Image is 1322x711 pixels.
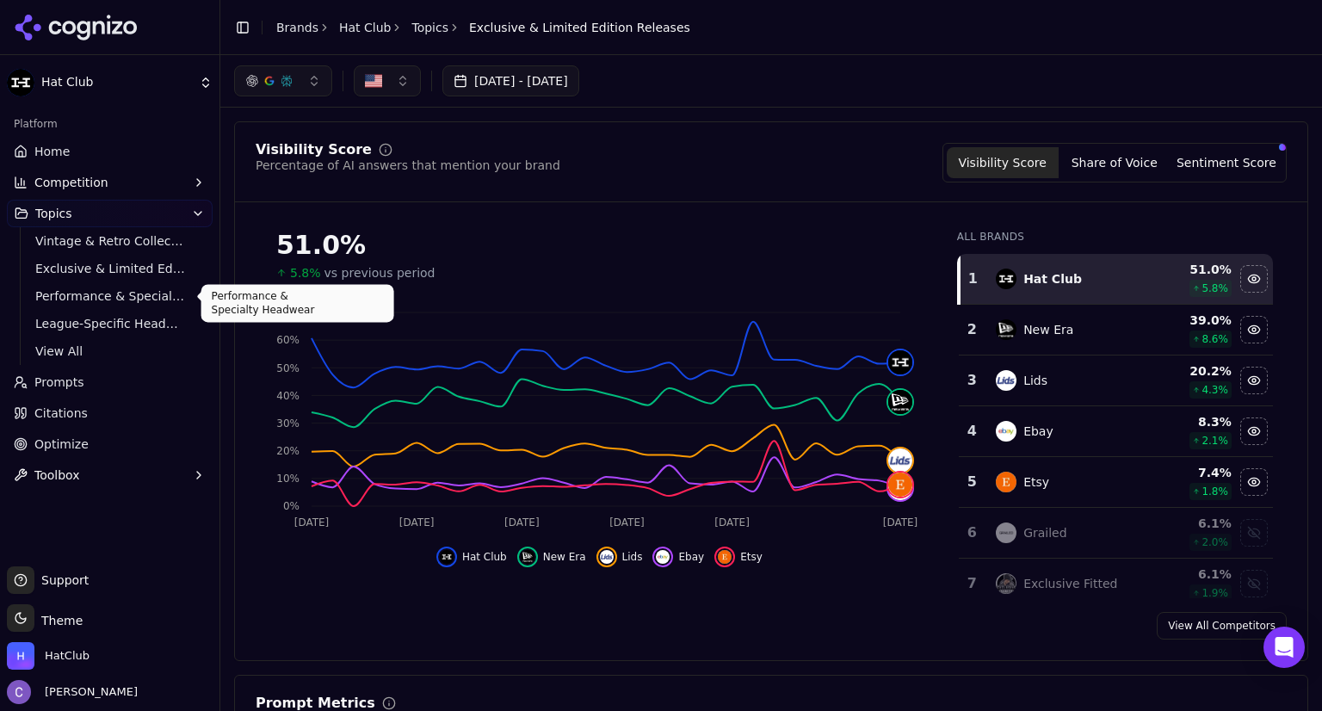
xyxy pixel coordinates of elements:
img: hat club [440,550,454,564]
span: View All [35,343,185,360]
button: Hide hat club data [1240,265,1268,293]
img: Chris Hayes [7,680,31,704]
span: 1.8 % [1202,485,1228,498]
img: lids [600,550,614,564]
img: grailed [996,522,1016,543]
img: lids [996,370,1016,391]
div: 7 [966,573,979,594]
button: Open organization switcher [7,642,90,670]
img: new era [521,550,534,564]
span: Theme [34,614,83,628]
tspan: 0% [283,500,300,512]
button: Show grailed data [1240,519,1268,547]
button: Topics [7,200,213,227]
button: Hide lids data [1240,367,1268,394]
button: Hide etsy data [714,547,763,567]
tspan: [DATE] [504,516,540,529]
img: ebay [656,550,670,564]
tspan: 60% [276,334,300,346]
span: Topics [35,205,72,222]
div: Ebay [1023,423,1053,440]
span: Hat Club [41,75,192,90]
tr: 5etsyEtsy7.4%1.8%Hide etsy data [959,457,1273,508]
div: 8.3 % [1152,413,1232,430]
tspan: 30% [276,417,300,430]
tr: 4ebayEbay8.3%2.1%Hide ebay data [959,406,1273,457]
img: etsy [718,550,732,564]
button: Hide ebay data [1240,417,1268,445]
a: Topics [411,19,448,36]
div: 20.2 % [1152,362,1232,380]
img: new era [996,319,1016,340]
div: 1 [967,269,979,289]
tr: 7exclusive fittedExclusive Fitted6.1%1.9%Show exclusive fitted data [959,559,1273,609]
img: exclusive fitted [996,573,1016,594]
a: Exclusive & Limited Edition Releases [28,257,192,281]
img: etsy [888,473,912,497]
tspan: [DATE] [609,516,645,529]
div: 6.1 % [1152,515,1232,532]
button: Hide new era data [517,547,586,567]
a: League-Specific Headwear [28,312,192,336]
div: Etsy [1023,473,1049,491]
span: 5.8% [290,264,321,281]
img: lids [888,448,912,473]
div: 2 [966,319,979,340]
div: Grailed [1023,524,1066,541]
span: New Era [543,550,586,564]
div: 3 [966,370,979,391]
button: Hide new era data [1240,316,1268,343]
span: Etsy [740,550,763,564]
div: All Brands [957,230,1273,244]
span: Exclusive & Limited Edition Releases [35,260,185,277]
span: Competition [34,174,108,191]
div: 6.1 % [1152,566,1232,583]
span: 8.6 % [1202,332,1228,346]
nav: breadcrumb [276,19,690,36]
div: 39.0 % [1152,312,1232,329]
a: Optimize [7,430,213,458]
button: Toolbox [7,461,213,489]
img: hat club [888,350,912,374]
div: Open Intercom Messenger [1263,627,1305,668]
tr: 1hat clubHat Club51.0%5.8%Hide hat club data [959,254,1273,305]
span: Hat Club [462,550,507,564]
button: Open user button [7,680,138,704]
div: Percentage of AI answers that mention your brand [256,157,560,174]
span: Toolbox [34,467,80,484]
tr: 3lidsLids20.2%4.3%Hide lids data [959,355,1273,406]
a: Home [7,138,213,165]
tr: 6grailedGrailed6.1%2.0%Show grailed data [959,508,1273,559]
button: Show exclusive fitted data [1240,570,1268,597]
button: Share of Voice [1059,147,1171,178]
span: Prompts [34,374,84,391]
span: Lids [622,550,643,564]
div: 51.0 % [1152,261,1232,278]
img: hat club [996,269,1016,289]
span: 2.0 % [1202,535,1228,549]
span: Exclusive & Limited Edition Releases [469,19,690,36]
a: View All Competitors [1157,612,1287,640]
a: Hat Club [339,19,391,36]
span: Citations [34,405,88,422]
a: View All [28,339,192,363]
button: Hide ebay data [652,547,704,567]
tspan: 10% [276,473,300,485]
tspan: [DATE] [714,516,750,529]
img: new era [888,390,912,414]
button: Hide lids data [596,547,643,567]
div: Prompt Metrics [256,696,375,710]
a: Citations [7,399,213,427]
span: League-Specific Headwear [35,315,185,332]
a: Prompts [7,368,213,396]
span: Performance & Specialty Headwear [35,287,185,305]
button: Competition [7,169,213,196]
span: 5.8 % [1202,281,1228,295]
div: 5 [966,472,979,492]
div: Visibility Score [256,143,372,157]
button: Visibility Score [947,147,1059,178]
a: Vintage & Retro Collections [28,229,192,253]
tspan: 20% [276,445,300,457]
span: vs previous period [324,264,436,281]
div: New Era [1023,321,1073,338]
